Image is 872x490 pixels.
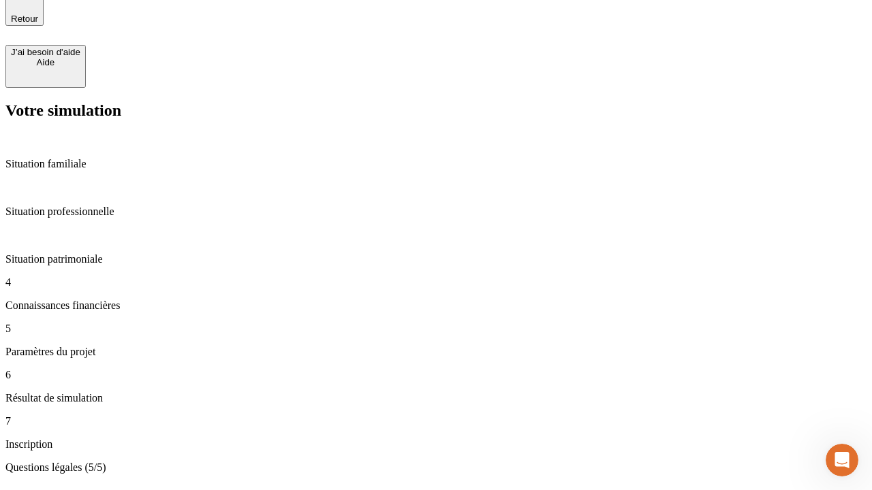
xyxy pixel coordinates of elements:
[5,323,867,335] p: 5
[5,276,867,289] p: 4
[5,346,867,358] p: Paramètres du projet
[5,206,867,218] p: Situation professionnelle
[5,299,867,312] p: Connaissances financières
[11,14,38,24] span: Retour
[5,415,867,427] p: 7
[5,158,867,170] p: Situation familiale
[11,47,80,57] div: J’ai besoin d'aide
[5,253,867,265] p: Situation patrimoniale
[5,101,867,120] h2: Votre simulation
[5,438,867,451] p: Inscription
[826,444,858,476] iframe: Intercom live chat
[5,45,86,88] button: J’ai besoin d'aideAide
[5,369,867,381] p: 6
[11,57,80,67] div: Aide
[5,392,867,404] p: Résultat de simulation
[5,461,867,474] p: Questions légales (5/5)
